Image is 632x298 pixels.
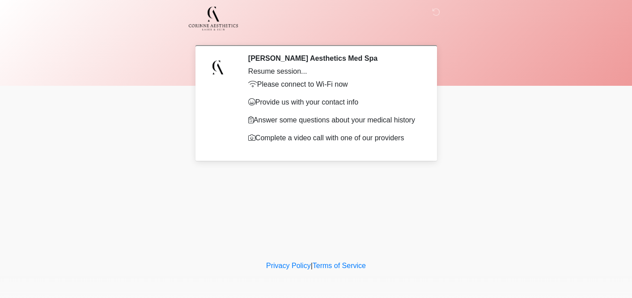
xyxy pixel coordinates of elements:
img: Corinne Aesthetics Med Spa Logo [189,7,238,30]
p: Please connect to Wi-Fi now [248,79,421,90]
img: Agent Avatar [204,54,231,81]
a: Terms of Service [313,262,366,269]
h2: [PERSON_NAME] Aesthetics Med Spa [248,54,421,63]
a: Privacy Policy [266,262,311,269]
p: Complete a video call with one of our providers [248,133,421,143]
h1: ‎ ‎ ‎ [191,32,441,45]
a: | [311,262,313,269]
div: Resume session... [248,66,421,77]
p: Provide us with your contact info [248,97,421,108]
p: Answer some questions about your medical history [248,115,421,126]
